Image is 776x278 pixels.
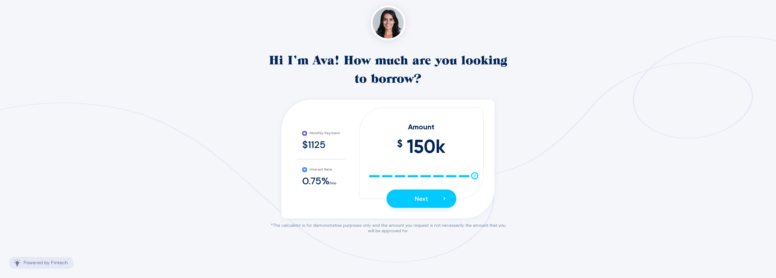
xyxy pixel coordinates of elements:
button: Next> [386,190,456,208]
span: 0.75 % [302,175,329,187]
p: Hi I’m Ava! How much are you looking to borrow? [268,51,508,88]
p: *The calculator is for demonstrative purposes only and the amount you request is not necessarily ... [268,222,508,233]
span: 150 k [407,132,445,161]
span: /mo [329,181,336,186]
p: Powered by Fintech [23,259,68,266]
div: $1125 [302,138,340,151]
span: Next [415,195,428,203]
span: Monthly Payment [309,131,340,136]
span: Amount [408,122,434,131]
span: > [443,193,446,204]
span: Interest Rate [309,167,332,172]
span: $ [397,132,402,161]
